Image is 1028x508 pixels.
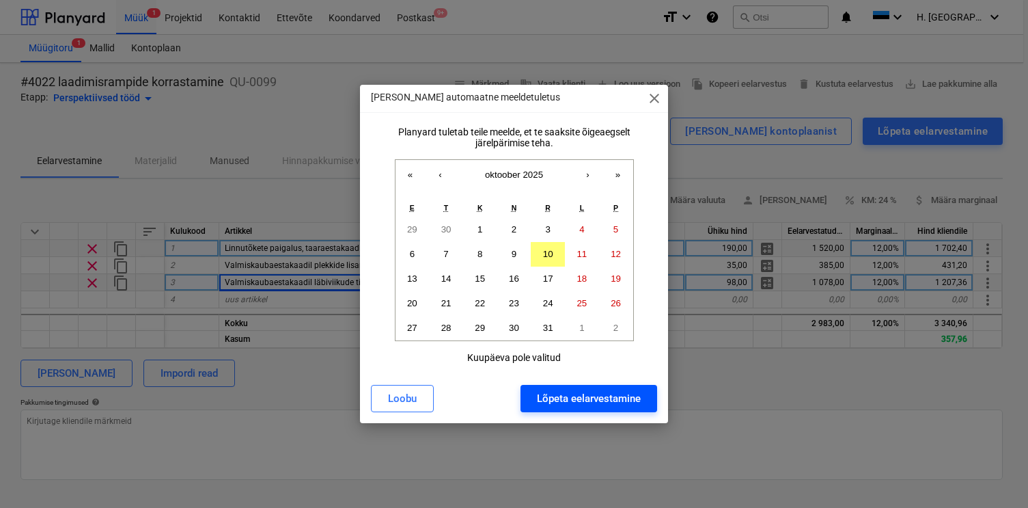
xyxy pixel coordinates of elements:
[599,316,633,340] button: 2. november 2025
[512,204,517,212] abbr: neljapäev
[395,267,430,291] button: 13. oktoober 2025
[543,323,553,333] abbr: 31. oktoober 2025
[565,242,599,267] button: 11. oktoober 2025
[456,160,573,190] button: oktoober 2025
[485,170,543,180] span: oktoober 2025
[497,267,531,291] button: 16. oktoober 2025
[611,298,621,308] abbr: 26. oktoober 2025
[467,352,561,363] div: Kuupäeva pole valitud
[441,298,452,308] abbr: 21. oktoober 2025
[395,291,430,316] button: 20. oktoober 2025
[429,242,463,267] button: 7. oktoober 2025
[613,204,618,212] abbr: pühapäev
[407,323,417,333] abbr: 27. oktoober 2025
[443,249,448,259] abbr: 7. oktoober 2025
[576,273,587,284] abbr: 18. oktoober 2025
[429,267,463,291] button: 14. oktoober 2025
[497,291,531,316] button: 23. oktoober 2025
[543,298,553,308] abbr: 24. oktoober 2025
[410,204,415,212] abbr: esmaspäev
[646,90,663,107] span: close
[395,316,430,340] button: 27. oktoober 2025
[611,273,621,284] abbr: 19. oktoober 2025
[565,217,599,242] button: 4. oktoober 2025
[509,298,519,308] abbr: 23. oktoober 2025
[429,291,463,316] button: 21. oktoober 2025
[441,224,452,235] abbr: 30. september 2025
[580,204,584,212] abbr: laupäev
[497,242,531,267] button: 9. oktoober 2025
[444,204,448,212] abbr: teisipäev
[463,267,497,291] button: 15. oktoober 2025
[543,273,553,284] abbr: 17. oktoober 2025
[395,217,430,242] button: 29. september 2025
[395,242,430,267] button: 6. oktoober 2025
[441,323,452,333] abbr: 28. oktoober 2025
[497,217,531,242] button: 2. oktoober 2025
[603,160,633,190] button: »
[463,291,497,316] button: 22. oktoober 2025
[576,249,587,259] abbr: 11. oktoober 2025
[477,204,483,212] abbr: kolmapäev
[463,217,497,242] button: 1. oktoober 2025
[531,316,565,340] button: 31. oktoober 2025
[545,204,551,212] abbr: reede
[509,323,519,333] abbr: 30. oktoober 2025
[565,316,599,340] button: 1. november 2025
[426,160,456,190] button: ‹
[531,267,565,291] button: 17. oktoober 2025
[579,224,584,235] abbr: 4. oktoober 2025
[410,249,415,259] abbr: 6. oktoober 2025
[475,298,485,308] abbr: 22. oktoober 2025
[463,242,497,267] button: 8. oktoober 2025
[388,390,417,407] div: Loobu
[407,224,417,235] abbr: 29. september 2025
[599,291,633,316] button: 26. oktoober 2025
[371,385,434,412] button: Loobu
[579,323,584,333] abbr: 1. november 2025
[531,242,565,267] button: 10. oktoober 2025
[429,316,463,340] button: 28. oktoober 2025
[477,249,482,259] abbr: 8. oktoober 2025
[407,298,417,308] abbr: 20. oktoober 2025
[463,316,497,340] button: 29. oktoober 2025
[509,273,519,284] abbr: 16. oktoober 2025
[531,217,565,242] button: 3. oktoober 2025
[531,291,565,316] button: 24. oktoober 2025
[573,160,603,190] button: ›
[477,224,482,235] abbr: 1. oktoober 2025
[613,224,618,235] abbr: 5. oktoober 2025
[611,249,621,259] abbr: 12. oktoober 2025
[545,224,550,235] abbr: 3. oktoober 2025
[565,291,599,316] button: 25. oktoober 2025
[576,298,587,308] abbr: 25. oktoober 2025
[520,385,657,412] button: Lõpeta eelarvestamine
[371,90,560,105] p: [PERSON_NAME] automaatne meeldetuletus
[565,267,599,291] button: 18. oktoober 2025
[371,126,658,148] div: Planyard tuletab teile meelde, et te saaksite õigeaegselt järelpärimise teha.
[537,390,641,407] div: Lõpeta eelarvestamine
[429,217,463,242] button: 30. september 2025
[512,224,516,235] abbr: 2. oktoober 2025
[599,217,633,242] button: 5. oktoober 2025
[613,323,618,333] abbr: 2. november 2025
[441,273,452,284] abbr: 14. oktoober 2025
[599,242,633,267] button: 12. oktoober 2025
[475,323,485,333] abbr: 29. oktoober 2025
[395,160,426,190] button: «
[475,273,485,284] abbr: 15. oktoober 2025
[599,267,633,291] button: 19. oktoober 2025
[543,249,553,259] abbr: 10. oktoober 2025
[407,273,417,284] abbr: 13. oktoober 2025
[512,249,516,259] abbr: 9. oktoober 2025
[497,316,531,340] button: 30. oktoober 2025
